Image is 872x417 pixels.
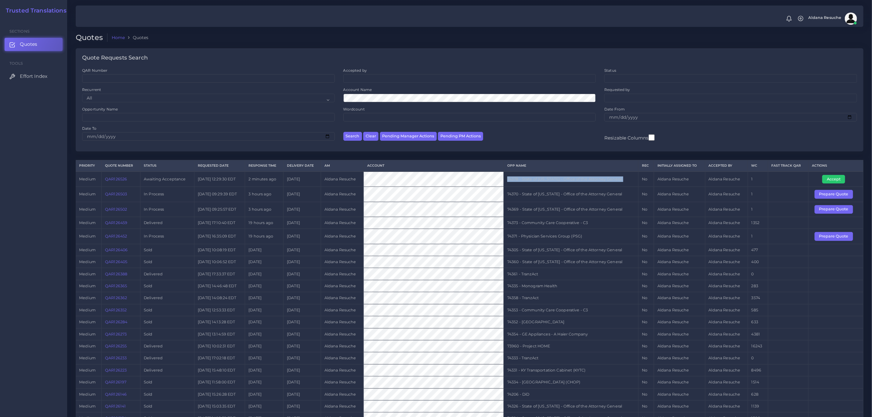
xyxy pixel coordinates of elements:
[284,364,321,376] td: [DATE]
[194,244,245,256] td: [DATE] 10:08:19 EDT
[748,172,768,187] td: 1
[140,187,194,202] td: In Process
[654,202,705,217] td: Aldana Resuche
[194,364,245,376] td: [DATE] 15:48:10 EDT
[705,202,748,217] td: Aldana Resuche
[705,268,748,280] td: Aldana Resuche
[638,352,654,364] td: No
[194,187,245,202] td: [DATE] 09:29:39 EDT
[748,376,768,388] td: 1514
[2,7,67,14] a: Trusted Translations
[654,388,705,400] td: Aldana Resuche
[9,29,30,34] span: Sections
[705,388,748,400] td: Aldana Resuche
[284,280,321,292] td: [DATE]
[79,380,96,384] span: medium
[748,229,768,244] td: 1
[79,392,96,397] span: medium
[79,332,96,336] span: medium
[284,400,321,412] td: [DATE]
[284,292,321,304] td: [DATE]
[768,160,808,172] th: Fast Track QAR
[105,207,127,212] a: QAR126502
[79,320,96,324] span: medium
[79,248,96,252] span: medium
[194,352,245,364] td: [DATE] 17:02:18 EDT
[504,292,638,304] td: 74358 - TranzAct
[654,400,705,412] td: Aldana Resuche
[343,87,372,92] label: Account Name
[705,400,748,412] td: Aldana Resuche
[140,268,194,280] td: Delivered
[638,328,654,340] td: No
[140,364,194,376] td: Delivered
[822,176,849,181] a: Accept
[748,268,768,280] td: 0
[705,256,748,268] td: Aldana Resuche
[105,368,127,372] a: QAR126223
[245,340,284,352] td: [DATE]
[105,320,127,324] a: QAR126284
[705,229,748,244] td: Aldana Resuche
[105,234,127,238] a: QAR126452
[845,13,857,25] img: avatar
[705,340,748,352] td: Aldana Resuche
[748,244,768,256] td: 477
[82,55,148,61] h4: Quote Requests Search
[654,187,705,202] td: Aldana Resuche
[321,400,364,412] td: Aldana Resuche
[343,68,367,73] label: Accepted by
[654,364,705,376] td: Aldana Resuche
[245,160,284,172] th: Response Time
[79,368,96,372] span: medium
[20,41,37,48] span: Quotes
[284,352,321,364] td: [DATE]
[194,304,245,316] td: [DATE] 12:53:33 EDT
[748,292,768,304] td: 3574
[284,340,321,352] td: [DATE]
[79,192,96,196] span: medium
[321,304,364,316] td: Aldana Resuche
[245,352,284,364] td: [DATE]
[638,217,654,229] td: No
[321,316,364,328] td: Aldana Resuche
[363,132,378,141] button: Clear
[245,244,284,256] td: [DATE]
[504,280,638,292] td: 74335 - Monogram Health
[654,280,705,292] td: Aldana Resuche
[105,332,127,336] a: QAR126273
[140,244,194,256] td: Sold
[245,292,284,304] td: [DATE]
[140,328,194,340] td: Sold
[140,304,194,316] td: Sold
[504,202,638,217] td: 74369 - State of [US_STATE] - Office of the Attorney General
[638,388,654,400] td: No
[194,280,245,292] td: [DATE] 14:46:48 EDT
[343,107,365,112] label: Wordcount
[79,308,96,312] span: medium
[245,304,284,316] td: [DATE]
[105,272,127,276] a: QAR126388
[194,268,245,280] td: [DATE] 17:33:37 EDT
[112,34,125,41] a: Home
[654,172,705,187] td: Aldana Resuche
[140,376,194,388] td: Sold
[654,160,705,172] th: Initially Assigned to
[504,217,638,229] td: 74373 - Community Care Cooperative - C3
[822,175,845,183] button: Accept
[504,316,638,328] td: 74352 - [GEOGRAPHIC_DATA]
[194,316,245,328] td: [DATE] 14:13:28 EDT
[380,132,437,141] button: Pending Manager Actions
[638,229,654,244] td: No
[245,187,284,202] td: 3 hours ago
[654,229,705,244] td: Aldana Resuche
[748,328,768,340] td: 4381
[79,259,96,264] span: medium
[140,280,194,292] td: Sold
[105,284,127,288] a: QAR126365
[748,160,768,172] th: WC
[140,256,194,268] td: Sold
[140,316,194,328] td: Sold
[504,364,638,376] td: 74331 - KY Transportation Cabinet (KYTC)
[82,126,96,131] label: Date To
